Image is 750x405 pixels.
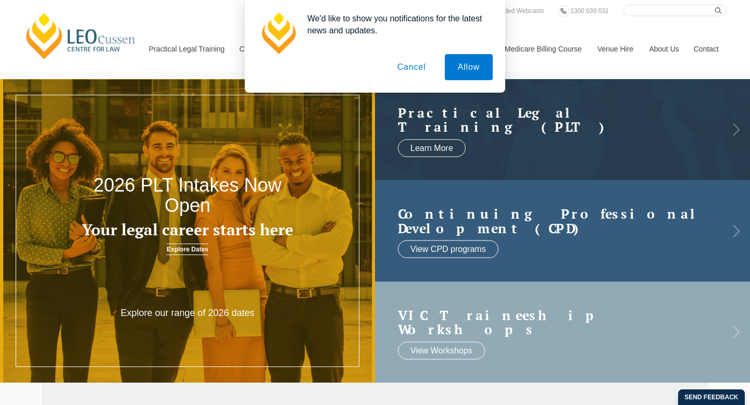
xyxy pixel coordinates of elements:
[167,244,208,255] a: Explore Dates
[75,221,300,238] h3: Your legal career starts here
[398,105,706,134] a: Practical LegalTraining (PLT)
[445,54,493,80] button: Allow
[257,12,299,54] img: notification icon
[299,12,493,36] div: We'd like to show you notifications for the latest news and updates.
[398,139,466,157] a: Learn More
[398,241,498,258] a: View CPD programs
[75,175,300,216] h2: 2026 PLT Intakes Now Open
[384,54,439,80] button: Cancel
[113,307,262,319] p: Explore our range of 2026 dates
[398,207,706,235] h2: Continuing Professional Development (CPD)
[398,207,706,235] a: Continuing ProfessionalDevelopment (CPD)
[398,105,706,134] h2: Practical Legal Training (PLT)
[398,308,706,336] a: VIC Traineeship Workshops
[398,341,485,359] a: View Workshops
